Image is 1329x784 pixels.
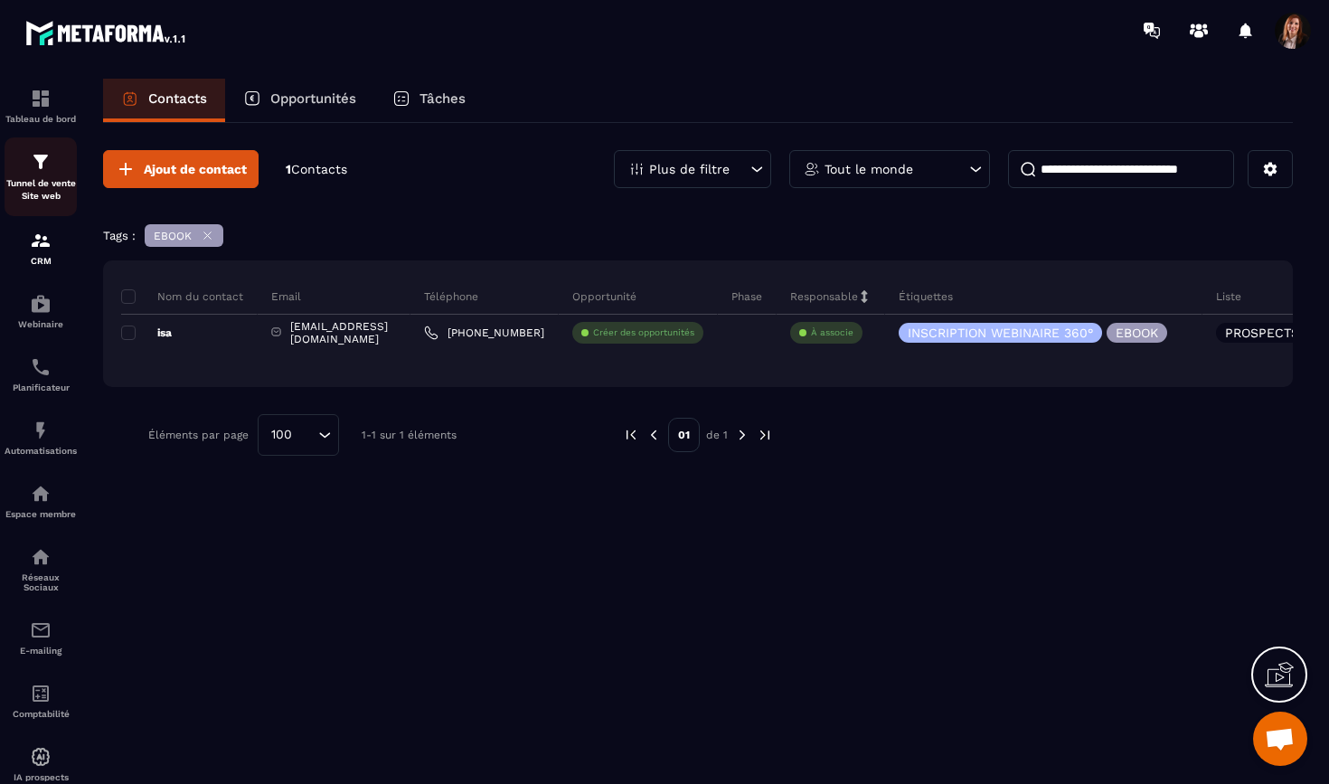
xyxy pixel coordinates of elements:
p: Responsable [790,289,858,304]
a: formationformationTunnel de vente Site web [5,137,77,216]
a: Tâches [374,79,484,122]
p: CRM [5,256,77,266]
p: Liste [1216,289,1241,304]
span: Ajout de contact [144,160,247,178]
a: emailemailE-mailing [5,606,77,669]
p: Automatisations [5,446,77,456]
a: Opportunités [225,79,374,122]
p: Tout le monde [825,163,913,175]
div: Search for option [258,414,339,456]
p: Plus de filtre [649,163,730,175]
a: accountantaccountantComptabilité [5,669,77,732]
p: Nom du contact [121,289,243,304]
p: Webinaire [5,319,77,329]
p: Opportunités [270,90,356,107]
img: email [30,619,52,641]
img: formation [30,230,52,251]
img: prev [646,427,662,443]
a: schedulerschedulerPlanificateur [5,343,77,406]
p: Créer des opportunités [593,326,694,339]
a: [PHONE_NUMBER] [424,326,544,340]
div: Ouvrir le chat [1253,712,1307,766]
p: Opportunité [572,289,636,304]
p: À associe [811,326,853,339]
img: accountant [30,683,52,704]
p: Planificateur [5,383,77,392]
p: IA prospects [5,772,77,782]
img: automations [30,746,52,768]
p: Tâches [419,90,466,107]
img: formation [30,151,52,173]
p: EBOOK [1116,326,1158,339]
p: Tableau de bord [5,114,77,124]
img: next [734,427,750,443]
p: isa [121,326,172,340]
p: Tunnel de vente Site web [5,177,77,203]
p: Tags : [103,229,136,242]
a: automationsautomationsEspace membre [5,469,77,533]
p: INSCRIPTION WEBINAIRE 360° [908,326,1093,339]
p: Espace membre [5,509,77,519]
p: 1 [286,161,347,178]
p: E-mailing [5,646,77,656]
a: automationsautomationsWebinaire [5,279,77,343]
p: Comptabilité [5,709,77,719]
img: logo [25,16,188,49]
p: Réseaux Sociaux [5,572,77,592]
a: automationsautomationsAutomatisations [5,406,77,469]
p: EBOOK [154,230,192,242]
img: next [757,427,773,443]
button: Ajout de contact [103,150,259,188]
a: formationformationTableau de bord [5,74,77,137]
span: 100 [265,425,298,445]
p: Contacts [148,90,207,107]
img: scheduler [30,356,52,378]
img: social-network [30,546,52,568]
img: automations [30,420,52,441]
p: Email [271,289,301,304]
a: social-networksocial-networkRéseaux Sociaux [5,533,77,606]
img: automations [30,483,52,505]
p: Éléments par page [148,429,249,441]
img: automations [30,293,52,315]
img: formation [30,88,52,109]
p: 1-1 sur 1 éléments [362,429,457,441]
img: prev [623,427,639,443]
p: de 1 [706,428,728,442]
p: Téléphone [424,289,478,304]
p: 01 [668,418,700,452]
p: Phase [731,289,762,304]
input: Search for option [298,425,314,445]
a: formationformationCRM [5,216,77,279]
p: Étiquettes [899,289,953,304]
span: Contacts [291,162,347,176]
a: Contacts [103,79,225,122]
